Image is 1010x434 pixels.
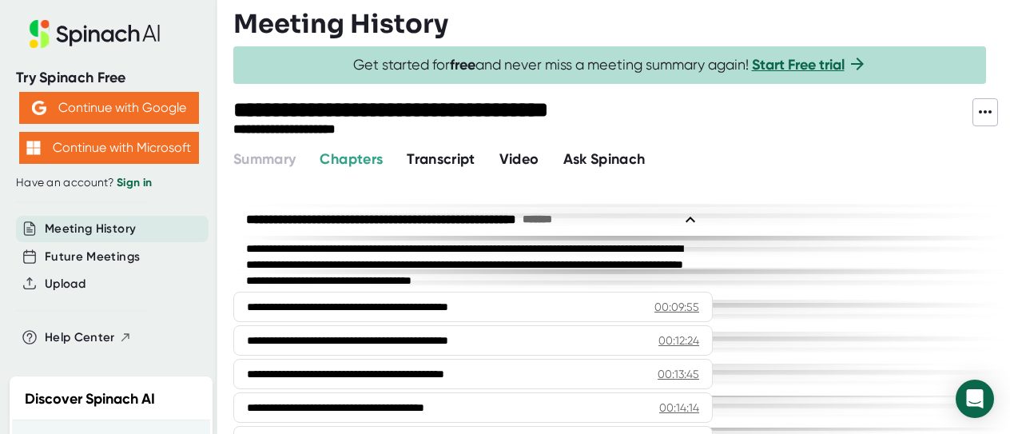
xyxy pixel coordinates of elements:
div: Have an account? [16,176,201,190]
button: Ask Spinach [563,149,646,170]
button: Summary [233,149,296,170]
div: 00:12:24 [658,332,699,348]
span: Video [499,150,539,168]
img: Aehbyd4JwY73AAAAAElFTkSuQmCC [32,101,46,115]
div: Open Intercom Messenger [956,380,994,418]
button: Continue with Google [19,92,199,124]
button: Meeting History [45,220,136,238]
div: Try Spinach Free [16,69,201,87]
h2: Discover Spinach AI [25,388,155,410]
button: Future Meetings [45,248,140,266]
button: Video [499,149,539,170]
button: Chapters [320,149,383,170]
div: 00:14:14 [659,400,699,416]
span: Ask Spinach [563,150,646,168]
button: Transcript [407,149,475,170]
button: Upload [45,275,85,293]
h3: Meeting History [233,9,448,39]
a: Sign in [117,176,152,189]
span: Summary [233,150,296,168]
span: Chapters [320,150,383,168]
button: Continue with Microsoft [19,132,199,164]
a: Start Free trial [752,56,845,74]
span: Transcript [407,150,475,168]
button: Help Center [45,328,132,347]
span: Get started for and never miss a meeting summary again! [353,56,867,74]
div: 00:09:55 [654,299,699,315]
b: free [450,56,475,74]
span: Help Center [45,328,115,347]
div: 00:13:45 [658,366,699,382]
